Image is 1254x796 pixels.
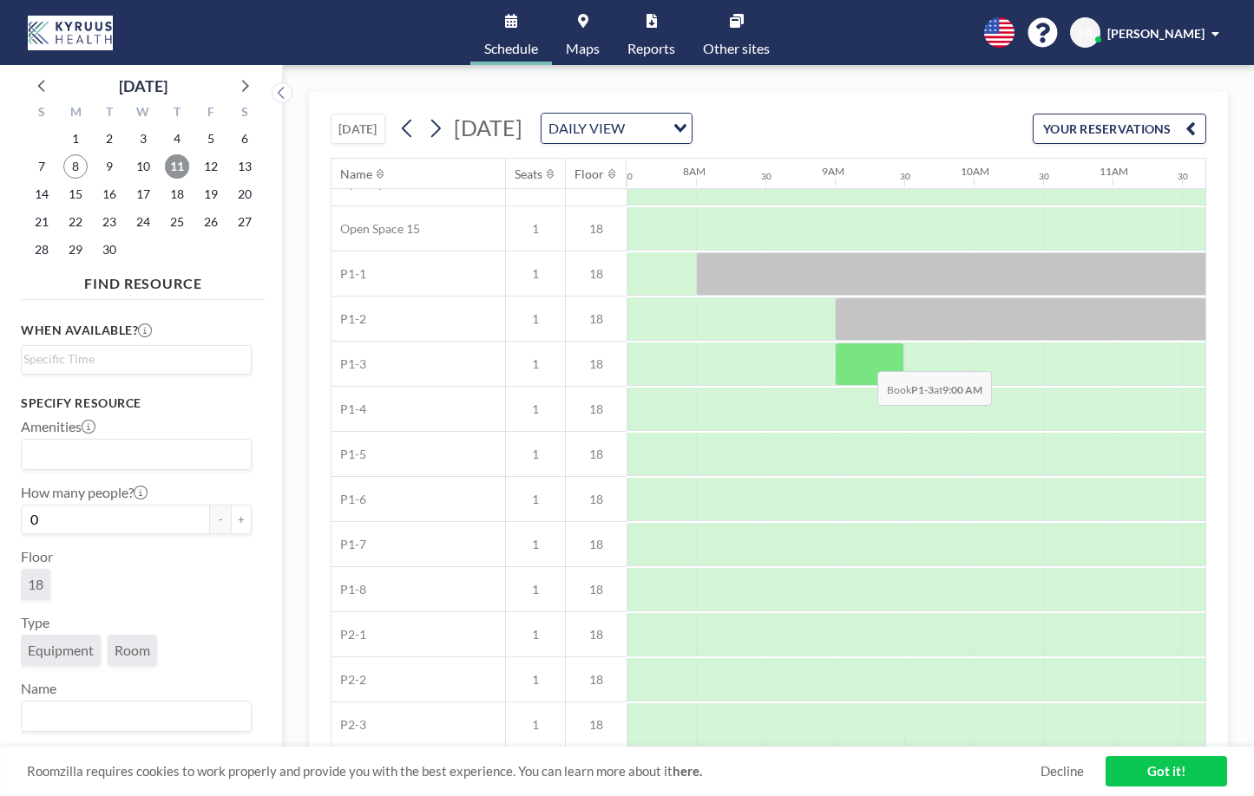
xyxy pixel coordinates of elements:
[63,154,88,179] span: Monday, September 8, 2025
[23,705,241,727] input: Search for option
[622,171,633,182] div: 30
[28,642,94,659] span: Equipment
[59,102,93,125] div: M
[233,127,257,151] span: Saturday, September 6, 2025
[630,117,663,140] input: Search for option
[1078,25,1093,41] span: SA
[566,492,627,507] span: 18
[63,238,88,262] span: Monday, September 29, 2025
[506,537,565,552] span: 1
[233,210,257,234] span: Saturday, September 27, 2025
[506,672,565,688] span: 1
[566,266,627,282] span: 18
[566,42,600,55] span: Maps
[194,102,227,125] div: F
[566,537,627,552] span: 18
[683,165,706,178] div: 8AM
[165,127,189,151] span: Thursday, September 4, 2025
[515,166,542,182] div: Seats
[506,356,565,372] span: 1
[703,42,770,55] span: Other sites
[332,311,366,327] span: P1-2
[761,171,771,182] div: 30
[21,484,148,501] label: How many people?
[131,182,155,206] span: Wednesday, September 17, 2025
[97,182,121,206] span: Tuesday, September 16, 2025
[22,346,251,372] div: Search for option
[566,401,627,417] span: 18
[961,165,989,178] div: 10AM
[506,492,565,507] span: 1
[545,117,628,140] span: DAILY VIEW
[165,182,189,206] span: Thursday, September 18, 2025
[97,210,121,234] span: Tuesday, September 23, 2025
[506,447,565,462] span: 1
[506,627,565,643] span: 1
[27,763,1041,780] span: Roomzilla requires cookies to work properly and provide you with the best experience. You can lea...
[21,268,266,292] h4: FIND RESOURCE
[332,356,366,372] span: P1-3
[332,266,366,282] span: P1-1
[165,210,189,234] span: Thursday, September 25, 2025
[30,210,54,234] span: Sunday, September 21, 2025
[332,447,366,462] span: P1-5
[127,102,161,125] div: W
[332,717,366,733] span: P2-3
[542,114,692,143] div: Search for option
[566,717,627,733] span: 18
[566,447,627,462] span: 18
[160,102,194,125] div: T
[1039,171,1049,182] div: 30
[506,221,565,237] span: 1
[22,701,251,731] div: Search for option
[165,154,189,179] span: Thursday, September 11, 2025
[28,576,43,593] span: 18
[63,127,88,151] span: Monday, September 1, 2025
[131,127,155,151] span: Wednesday, September 3, 2025
[1106,756,1227,786] a: Got it!
[30,154,54,179] span: Sunday, September 7, 2025
[199,154,223,179] span: Friday, September 12, 2025
[233,154,257,179] span: Saturday, September 13, 2025
[566,582,627,597] span: 18
[30,238,54,262] span: Sunday, September 28, 2025
[131,154,155,179] span: Wednesday, September 10, 2025
[199,182,223,206] span: Friday, September 19, 2025
[28,16,113,50] img: organization-logo
[506,401,565,417] span: 1
[900,171,910,182] div: 30
[942,383,982,396] b: 9:00 AM
[332,582,366,597] span: P1-8
[332,537,366,552] span: P1-7
[340,166,372,182] div: Name
[131,210,155,234] span: Wednesday, September 24, 2025
[21,418,95,435] label: Amenities
[119,74,167,98] div: [DATE]
[231,505,252,534] button: +
[23,349,241,369] input: Search for option
[566,311,627,327] span: 18
[332,672,366,688] span: P2-2
[566,627,627,643] span: 18
[97,127,121,151] span: Tuesday, September 2, 2025
[210,505,231,534] button: -
[673,763,702,779] a: here.
[332,627,366,643] span: P2-1
[233,182,257,206] span: Saturday, September 20, 2025
[1100,165,1128,178] div: 11AM
[877,371,992,406] span: Book at
[30,182,54,206] span: Sunday, September 14, 2025
[21,548,53,565] label: Floor
[93,102,127,125] div: T
[506,266,565,282] span: 1
[25,102,59,125] div: S
[454,114,522,140] span: [DATE]
[566,672,627,688] span: 18
[484,42,538,55] span: Schedule
[627,42,675,55] span: Reports
[115,642,150,659] span: Room
[574,166,604,182] div: Floor
[506,717,565,733] span: 1
[566,356,627,372] span: 18
[332,492,366,507] span: P1-6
